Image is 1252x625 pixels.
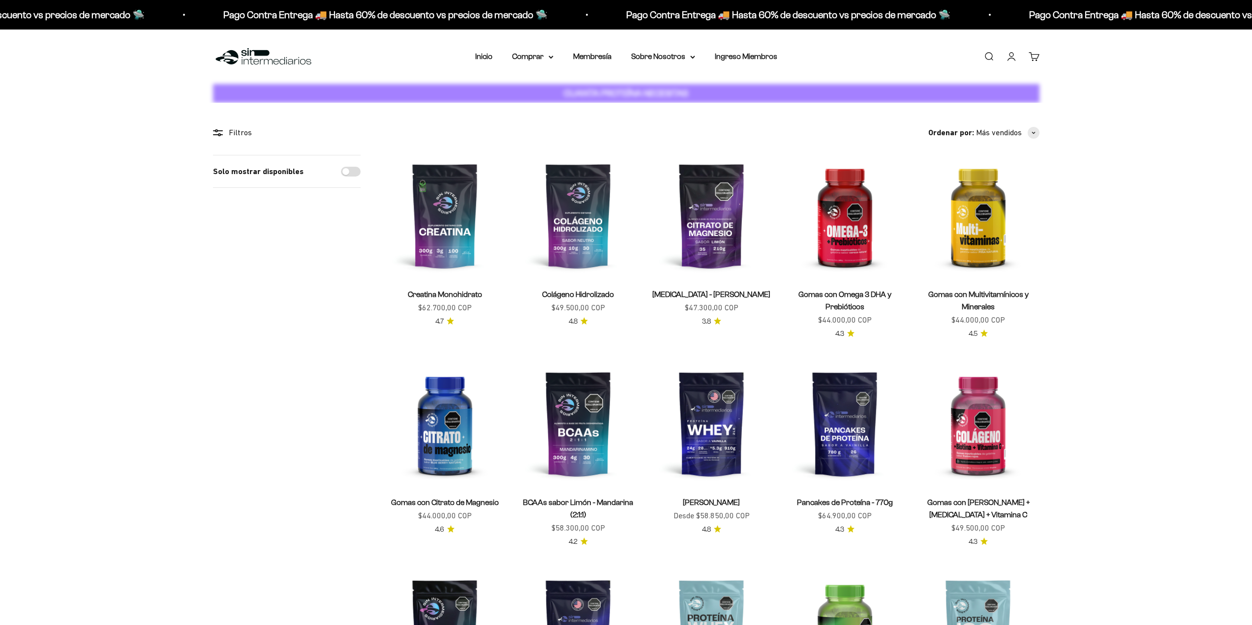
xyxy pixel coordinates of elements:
[573,52,611,60] a: Membresía
[818,509,872,522] sale-price: $64.900,00 COP
[969,328,988,339] a: 4.54.5 de 5.0 estrellas
[818,314,872,327] sale-price: $44.000,00 COP
[927,498,1030,519] a: Gomas con [PERSON_NAME] + [MEDICAL_DATA] + Vitamina C
[798,290,891,311] a: Gomas con Omega 3 DHA y Prebióticos
[928,290,1029,311] a: Gomas con Multivitamínicos y Minerales
[569,536,588,547] a: 4.24.2 de 5.0 estrellas
[685,301,738,314] sale-price: $47.300,00 COP
[475,52,492,60] a: Inicio
[702,524,711,535] span: 4.8
[408,290,482,298] a: Creatina Monohidrato
[835,524,855,535] a: 4.34.3 de 5.0 estrellas
[391,498,499,506] a: Gomas con Citrato de Magnesio
[564,88,688,98] strong: CUANTA PROTEÍNA NECESITAS
[702,316,711,327] span: 3.8
[976,126,1022,139] span: Más vendidos
[969,328,977,339] span: 4.5
[969,536,977,547] span: 4.3
[631,50,695,63] summary: Sobre Nosotros
[951,522,1005,535] sale-price: $49.500,00 COP
[835,328,855,339] a: 4.34.3 de 5.0 estrellas
[951,314,1005,327] sale-price: $44.000,00 COP
[551,301,605,314] sale-price: $49.500,00 COP
[626,7,950,23] p: Pago Contra Entrega 🚚 Hasta 60% de descuento vs precios de mercado 🛸
[683,498,740,506] a: [PERSON_NAME]
[569,316,588,327] a: 4.84.8 de 5.0 estrellas
[673,509,750,522] sale-price: Desde $58.850,00 COP
[652,290,770,298] a: [MEDICAL_DATA] - [PERSON_NAME]
[435,316,444,327] span: 4.7
[702,524,721,535] a: 4.84.8 de 5.0 estrellas
[418,509,472,522] sale-price: $44.000,00 COP
[512,50,553,63] summary: Comprar
[976,126,1039,139] button: Más vendidos
[223,7,548,23] p: Pago Contra Entrega 🚚 Hasta 60% de descuento vs precios de mercado 🛸
[797,498,893,506] a: Pancakes de Proteína - 770g
[435,524,455,535] a: 4.64.6 de 5.0 estrellas
[835,328,844,339] span: 4.3
[569,536,578,547] span: 4.2
[969,536,988,547] a: 4.34.3 de 5.0 estrellas
[213,126,361,139] div: Filtros
[928,126,974,139] span: Ordenar por:
[715,52,777,60] a: Ingreso Miembros
[702,316,721,327] a: 3.83.8 de 5.0 estrellas
[435,316,454,327] a: 4.74.7 de 5.0 estrellas
[435,524,444,535] span: 4.6
[418,301,472,314] sale-price: $62.700,00 COP
[551,522,605,535] sale-price: $58.300,00 COP
[213,165,304,178] label: Solo mostrar disponibles
[835,524,844,535] span: 4.3
[542,290,614,298] a: Colágeno Hidrolizado
[569,316,578,327] span: 4.8
[523,498,633,519] a: BCAAs sabor Limón - Mandarina (2:1:1)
